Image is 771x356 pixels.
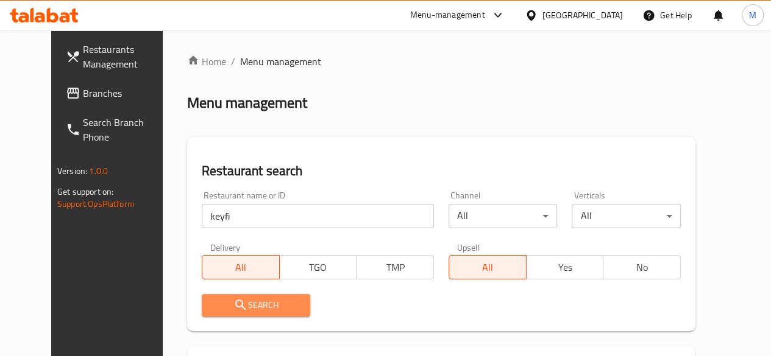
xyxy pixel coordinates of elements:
button: No [603,255,681,279]
label: Delivery [210,243,241,251]
li: / [231,54,235,69]
span: No [608,259,676,276]
span: TMP [361,259,429,276]
input: Search for restaurant name or ID.. [202,204,434,228]
button: All [202,255,280,279]
span: All [454,259,522,276]
div: All [572,204,681,228]
span: M [749,9,756,22]
h2: Menu management [187,93,307,113]
span: Menu management [240,54,321,69]
button: TGO [279,255,357,279]
span: 1.0.0 [89,163,108,179]
button: Search [202,294,311,316]
span: All [207,259,275,276]
div: [GEOGRAPHIC_DATA] [542,9,623,22]
span: Restaurants Management [83,42,170,71]
span: Get support on: [57,184,113,200]
span: TGO [285,259,352,276]
h2: Restaurant search [202,162,681,180]
span: Branches [83,86,170,100]
a: Branches [56,79,180,108]
button: Yes [526,255,604,279]
span: Yes [531,259,599,276]
label: Upsell [457,243,480,251]
nav: breadcrumb [187,54,695,69]
span: Search Branch Phone [83,115,170,144]
a: Support.OpsPlatform [57,196,135,212]
span: Version: [57,163,87,179]
div: Menu-management [410,8,485,23]
div: All [449,204,558,228]
button: All [449,255,527,279]
a: Restaurants Management [56,35,180,79]
a: Search Branch Phone [56,108,180,152]
span: Search [211,298,301,313]
button: TMP [356,255,434,279]
a: Home [187,54,226,69]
